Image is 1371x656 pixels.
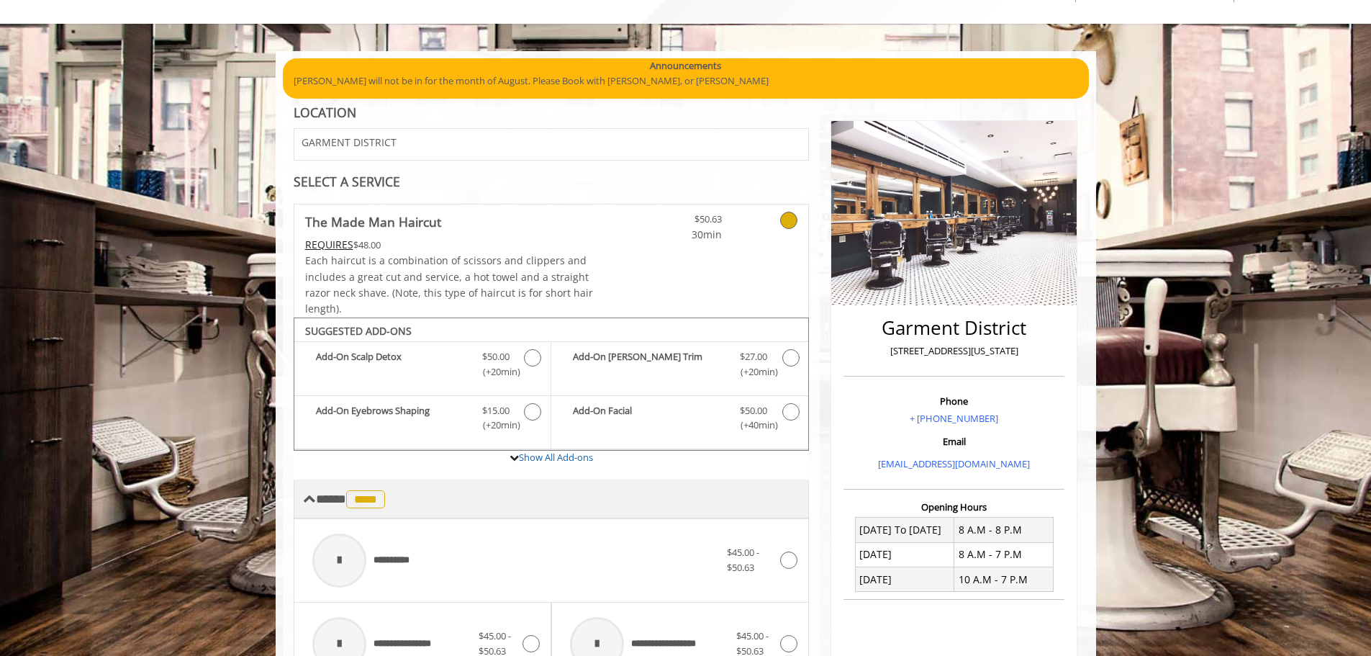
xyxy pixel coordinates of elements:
td: [DATE] To [DATE] [855,518,954,542]
b: SUGGESTED ADD-ONS [305,324,412,338]
h3: Phone [847,396,1061,406]
b: LOCATION [294,104,356,121]
td: 10 A.M - 7 P.M [954,567,1054,592]
td: [DATE] [855,542,954,567]
td: [DATE] [855,567,954,592]
div: The Made Man Haircut Add-onS [294,318,810,451]
div: SELECT A SERVICE [294,175,810,189]
td: 8 A.M - 8 P.M [954,518,1054,542]
p: [STREET_ADDRESS][US_STATE] [847,343,1061,359]
a: [EMAIL_ADDRESS][DOMAIN_NAME] [878,457,1030,470]
span: $45.00 - $50.63 [727,546,759,574]
a: Show All Add-ons [519,451,593,464]
p: [PERSON_NAME] will not be in for the month of August. Please Book with [PERSON_NAME], or [PERSON_... [294,73,1078,89]
span: GARMENT DISTRICT [302,137,397,148]
h3: Email [847,436,1061,446]
h3: Opening Hours [843,502,1064,512]
td: 8 A.M - 7 P.M [954,542,1054,567]
a: + [PHONE_NUMBER] [910,412,998,425]
h2: Garment District [847,318,1061,338]
b: Announcements [650,58,721,73]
